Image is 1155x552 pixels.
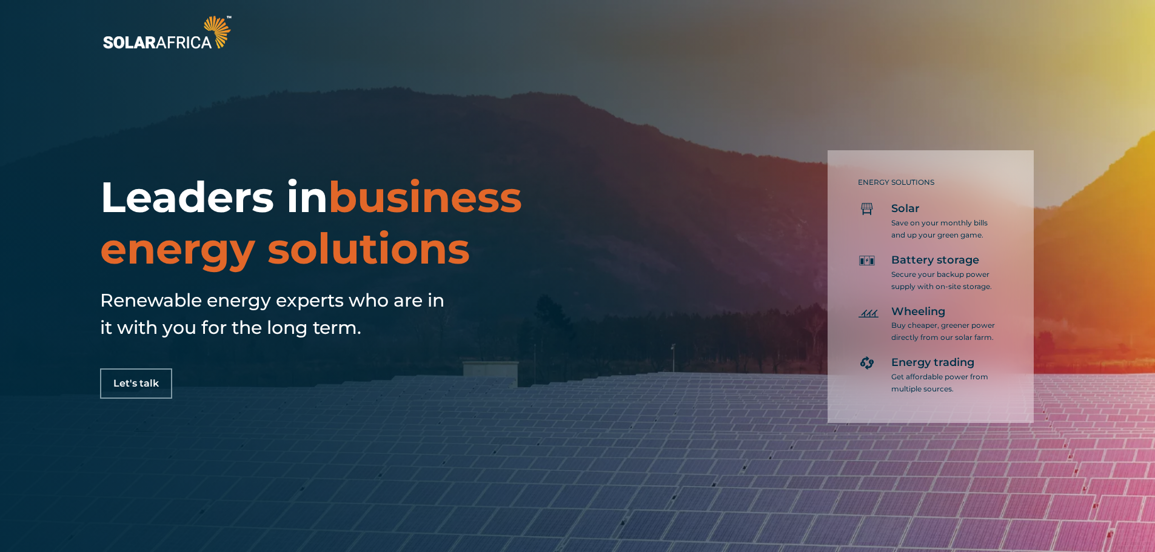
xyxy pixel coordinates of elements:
[891,253,979,268] span: Battery storage
[100,287,452,341] h5: Renewable energy experts who are in it with you for the long term.
[891,371,997,395] p: Get affordable power from multiple sources.
[113,379,159,388] span: Let's talk
[100,368,172,399] a: Let's talk
[891,268,997,293] p: Secure your backup power supply with on-site storage.
[100,171,674,274] h1: Leaders in
[891,217,997,241] p: Save on your monthly bills and up your green game.
[858,178,997,187] h5: ENERGY SOLUTIONS
[891,202,920,216] span: Solar
[891,319,997,344] p: Buy cheaper, greener power directly from our solar farm.
[891,305,945,319] span: Wheeling
[891,356,974,370] span: Energy trading
[100,171,522,274] span: business energy solutions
